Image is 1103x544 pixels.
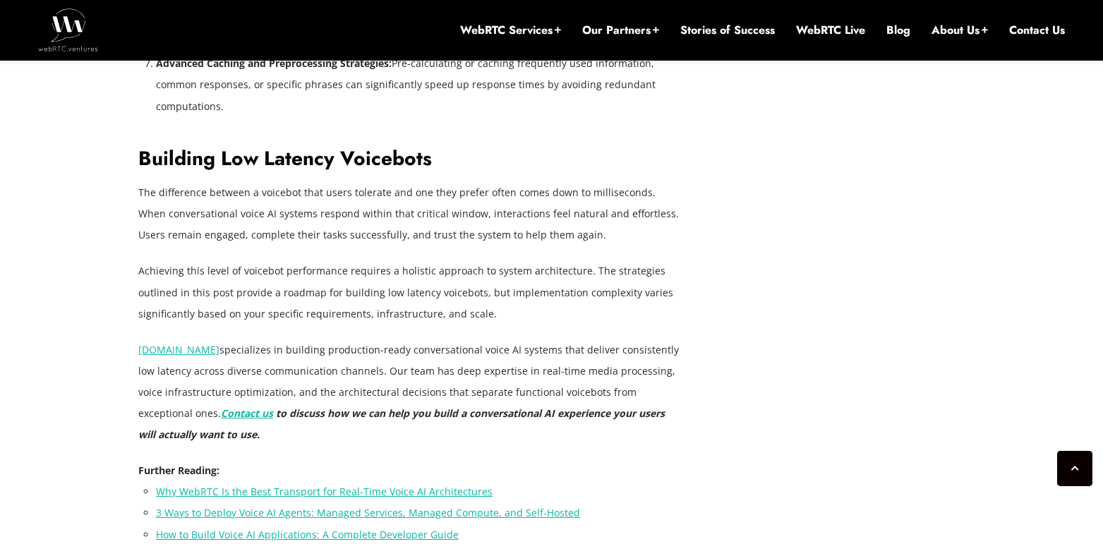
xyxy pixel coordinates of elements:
[138,464,219,477] strong: Further Reading:
[796,23,865,38] a: WebRTC Live
[138,343,219,356] a: [DOMAIN_NAME]
[138,339,682,445] p: specializes in building production-ready conversational voice AI systems that deliver consistentl...
[460,23,561,38] a: WebRTC Services
[156,56,392,70] strong: Advanced Caching and Preprocessing Strategies:
[932,23,988,38] a: About Us
[156,485,493,498] a: Why WebRTC Is the Best Transport for Real-Time Voice AI Architectures
[138,182,682,246] p: The difference between a voicebot that users tolerate and one they prefer often comes down to mil...
[156,506,580,519] a: 3 Ways to Deploy Voice AI Agents: Managed Services, Managed Compute, and Self-Hosted
[221,406,273,420] a: Contact us
[38,8,98,51] img: WebRTC.ventures
[680,23,775,38] a: Stories of Success
[886,23,910,38] a: Blog
[1009,23,1065,38] a: Contact Us
[156,528,459,541] a: How to Build Voice AI Applications: A Complete Developer Guide
[156,53,682,116] li: Pre-calculating or caching frequently used information, common responses, or specific phrases can...
[138,260,682,324] p: Achieving this level of voicebot performance requires a holistic approach to system architecture....
[138,406,665,441] em: to discuss how we can help you build a conversational AI experience your users will actually want...
[582,23,659,38] a: Our Partners
[138,147,682,171] h2: Building Low Latency Voicebots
